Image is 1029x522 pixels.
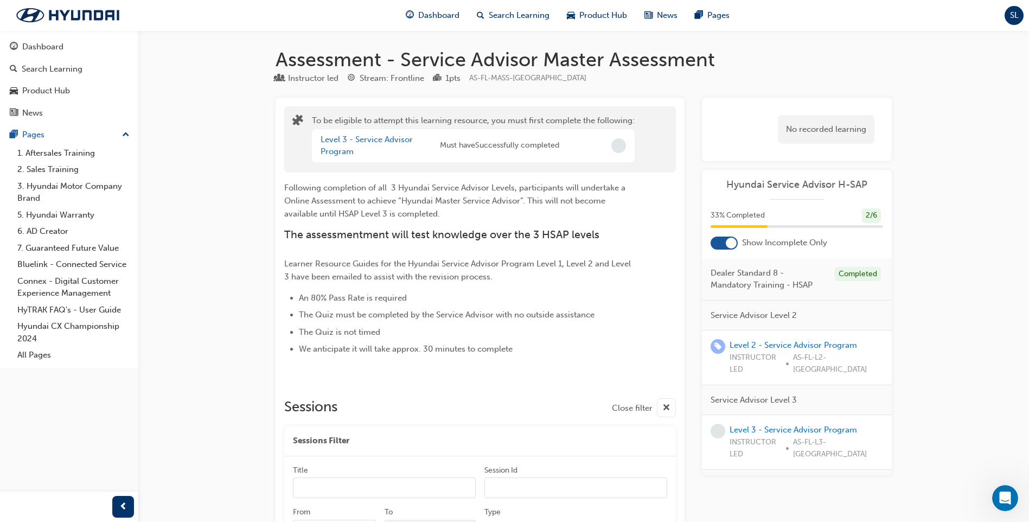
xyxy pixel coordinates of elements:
button: DashboardSearch LearningProduct HubNews [4,35,134,125]
input: Title [293,478,476,498]
span: Learning resource code [469,73,586,82]
span: Following completion of all 3 Hyundai Service Advisor Levels, participants will undertake a Onlin... [284,183,628,219]
button: Pages [4,125,134,145]
div: To be eligible to attempt this learning resource, you must first complete the following: [312,114,635,164]
span: cross-icon [662,402,670,415]
div: To [385,507,393,518]
span: car-icon [567,9,575,22]
div: Points [433,72,461,85]
span: The Quiz is not timed [299,327,380,337]
div: Stream [347,72,424,85]
div: Product Hub [22,85,70,97]
a: Level 3 - Service Advisor Program [730,425,857,435]
span: INSTRUCTOR LED [730,436,782,461]
span: Search Learning [489,9,549,22]
span: An 80% Pass Rate is required [299,293,407,303]
span: pages-icon [10,130,18,140]
div: Type [484,507,501,518]
h1: Assessment - Service Advisor Master Assessment [276,48,892,72]
a: pages-iconPages [686,4,738,27]
span: INSTRUCTOR LED [730,352,782,376]
span: Incomplete [611,138,626,153]
div: Instructor led [288,72,338,85]
span: Pages [707,9,730,22]
div: Search Learning [22,63,82,75]
span: Service Advisor Level 3 [711,394,797,406]
a: Connex - Digital Customer Experience Management [13,273,134,302]
span: learningResourceType_INSTRUCTOR_LED-icon [276,74,284,84]
a: 7. Guaranteed Future Value [13,240,134,257]
div: Type [276,72,338,85]
a: guage-iconDashboard [397,4,468,27]
span: Close filter [612,402,653,415]
div: 1 pts [445,72,461,85]
img: Trak [5,4,130,27]
a: Level 2 - Service Advisor Program [730,340,857,350]
div: Completed [835,267,881,282]
a: 2. Sales Training [13,161,134,178]
div: No recorded learning [778,115,874,144]
a: News [4,103,134,123]
span: Learner Resource Guides for the Hyundai Service Advisor Program Level 1, Level 2 and Level 3 have... [284,259,633,282]
button: Close filter [612,398,676,417]
span: Service Advisor Level 2 [711,309,797,322]
span: Must have Successfully completed [440,139,559,152]
a: HyTRAK FAQ's - User Guide [13,302,134,319]
a: 5. Hyundai Warranty [13,207,134,224]
span: search-icon [10,65,17,74]
span: Dealer Standard 8 - Mandatory Training - HSAP [711,267,826,291]
span: up-icon [122,128,130,142]
a: All Pages [13,347,134,364]
span: puzzle-icon [292,116,303,128]
span: News [657,9,678,22]
span: prev-icon [119,500,127,514]
div: Title [293,465,308,476]
a: Hyundai CX Championship 2024 [13,318,134,347]
span: guage-icon [406,9,414,22]
a: 1. Aftersales Training [13,145,134,162]
input: Session Id [484,478,667,498]
span: podium-icon [433,74,441,84]
span: 33 % Completed [711,209,765,222]
span: SL [1010,9,1019,22]
span: guage-icon [10,42,18,52]
a: Product Hub [4,81,134,101]
span: AS-FL-L3-[GEOGRAPHIC_DATA] [793,436,883,461]
a: Search Learning [4,59,134,79]
button: SL [1005,6,1024,25]
a: Hyundai Service Advisor H-SAP [711,179,883,191]
span: Show Incomplete Only [742,237,827,249]
div: Pages [22,129,44,141]
span: The Quiz must be completed by the Service Advisor with no outside assistance [299,310,595,320]
iframe: Intercom live chat [992,485,1018,511]
div: From [293,507,310,518]
a: news-iconNews [636,4,686,27]
span: learningRecordVerb_NONE-icon [711,424,725,438]
span: Dashboard [418,9,459,22]
span: learningRecordVerb_ENROLL-icon [711,339,725,354]
a: Bluelink - Connected Service [13,256,134,273]
div: Session Id [484,465,517,476]
span: target-icon [347,74,355,84]
div: Stream: Frontline [360,72,424,85]
span: search-icon [477,9,484,22]
span: pages-icon [695,9,703,22]
span: We anticipate it will take approx. 30 minutes to complete [299,344,513,354]
a: Level 3 - Service Advisor Program [321,135,413,157]
span: car-icon [10,86,18,96]
span: Sessions Filter [293,435,349,447]
span: Product Hub [579,9,627,22]
a: Dashboard [4,37,134,57]
div: 2 / 6 [862,208,881,223]
span: news-icon [10,109,18,118]
h2: Sessions [284,398,337,417]
a: search-iconSearch Learning [468,4,558,27]
a: 3. Hyundai Motor Company Brand [13,178,134,207]
a: 6. AD Creator [13,223,134,240]
a: car-iconProduct Hub [558,4,636,27]
span: news-icon [644,9,653,22]
span: The assessmentment will test knowledge over the 3 HSAP levels [284,228,599,241]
